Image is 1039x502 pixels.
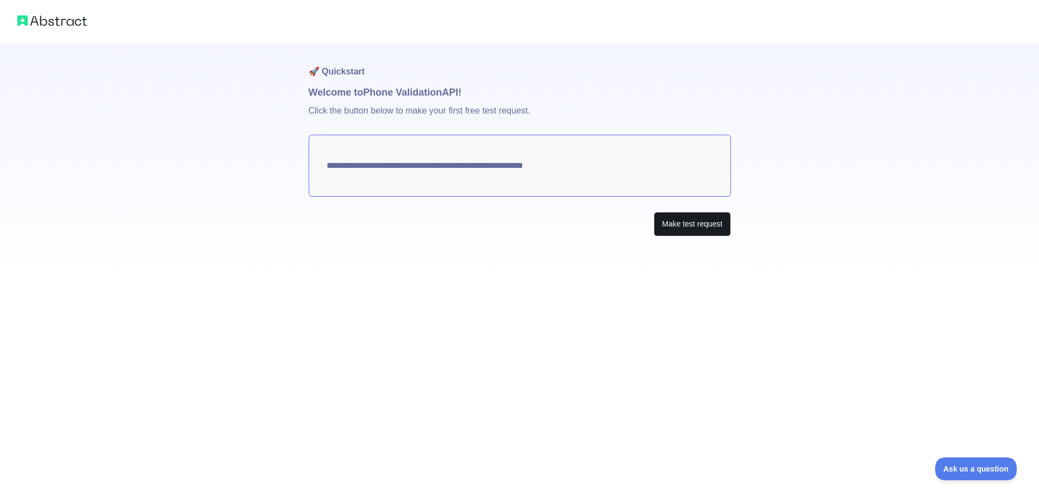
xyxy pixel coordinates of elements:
img: Abstract logo [17,13,87,28]
button: Make test request [654,212,730,236]
iframe: Toggle Customer Support [935,457,1017,480]
h1: 🚀 Quickstart [309,43,731,85]
p: Click the button below to make your first free test request. [309,100,731,135]
h1: Welcome to Phone Validation API! [309,85,731,100]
